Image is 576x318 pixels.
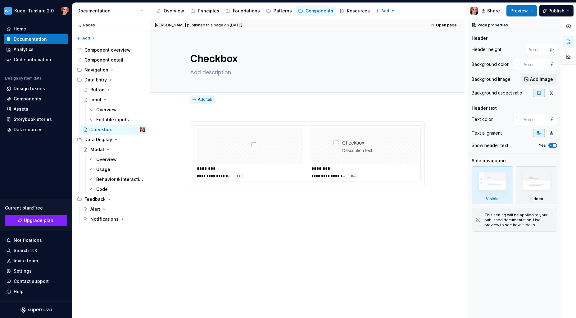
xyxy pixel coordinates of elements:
[436,23,457,28] span: Open page
[472,90,522,96] div: Background aspect ratio
[472,130,502,136] div: Text alignment
[86,174,147,184] a: Behavior & Interaction
[233,8,260,14] div: Foundations
[84,77,107,83] div: Data Entry
[90,146,104,153] div: Modal
[84,67,108,73] div: Navigation
[5,76,42,81] div: Design system data
[14,288,24,295] div: Help
[80,85,147,95] a: Button
[472,105,497,111] div: Header text
[14,85,45,92] div: Design tokens
[82,36,90,41] span: Add
[472,142,508,149] div: Show header text
[75,65,147,75] div: Navigation
[530,196,543,201] div: Hidden
[472,46,501,53] div: Header height
[487,8,500,14] span: Share
[4,84,68,94] a: Design tokens
[4,104,68,114] a: Assets
[14,258,38,264] div: Invite team
[140,127,145,132] img: Mykhailo Kosiakov
[486,196,499,201] div: Visible
[4,114,68,124] a: Storybook stories
[75,75,147,85] div: Data Entry
[14,237,42,243] div: Notifications
[75,34,98,43] button: Add
[96,186,108,192] div: Code
[90,127,112,133] div: Checkbox
[4,125,68,135] a: Data sources
[84,136,112,143] div: Data Display
[539,5,574,16] button: Publish
[24,217,53,224] span: Upgrade plan
[14,127,43,133] div: Data sources
[75,135,147,145] div: Data Display
[472,166,513,204] div: Visible
[188,6,222,16] a: Principles
[190,95,215,104] button: Add tab
[96,156,117,163] div: Overview
[96,107,117,113] div: Overview
[86,105,147,115] a: Overview
[4,55,68,65] a: Code automation
[548,8,565,14] span: Publish
[75,194,147,204] div: Feedback
[274,8,292,14] div: Patterns
[4,246,68,256] button: Search ⌘K
[5,215,67,226] button: Upgrade plan
[484,213,553,228] div: This setting will be applied to your published documentation. Use preview to see how it looks.
[14,36,47,42] div: Documentation
[14,247,37,254] div: Search ⌘K
[4,266,68,276] a: Settings
[86,184,147,194] a: Code
[381,8,389,13] span: Add
[472,35,488,41] div: Header
[478,5,504,16] button: Share
[90,216,119,222] div: Notifications
[14,268,32,274] div: Settings
[521,114,546,125] input: Auto
[189,51,424,66] textarea: Checkbox
[86,154,147,164] a: Overview
[347,8,370,14] div: Resources
[20,307,52,313] svg: Supernova Logo
[521,74,557,85] button: Add image
[264,6,294,16] a: Patterns
[14,46,34,53] div: Analytics
[14,278,49,284] div: Contact support
[96,176,143,182] div: Behavior & Interaction
[4,7,12,15] img: dee6e31e-e192-4f70-8333-ba8f88832f05.png
[550,47,555,52] p: px
[80,125,147,135] a: CheckboxMykhailo Kosiakov
[84,57,123,63] div: Component detail
[14,96,41,102] div: Components
[75,23,95,28] div: Pages
[154,6,187,16] a: Overview
[526,44,550,55] input: Auto
[472,61,509,67] div: Background color
[14,26,26,32] div: Home
[84,47,131,53] div: Component overview
[80,204,147,214] a: Alert
[14,8,54,14] div: Kuoni Tumlare 2.0
[198,97,212,102] span: Add tab
[187,23,242,28] div: published this page on [DATE]
[14,116,52,122] div: Storybook stories
[14,106,28,112] div: Assets
[84,196,106,202] div: Feedback
[75,45,147,224] div: Page tree
[539,143,546,148] label: Yes
[75,55,147,65] a: Component detail
[90,97,102,103] div: Input
[80,214,147,224] a: Notifications
[4,235,68,245] button: Notifications
[1,4,71,17] button: Kuoni Tumlare 2.0Mykhailo Kosiakov
[472,158,506,164] div: Side navigation
[4,94,68,104] a: Components
[506,5,537,16] button: Preview
[306,8,333,14] div: Components
[198,8,219,14] div: Principles
[90,206,100,212] div: Alert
